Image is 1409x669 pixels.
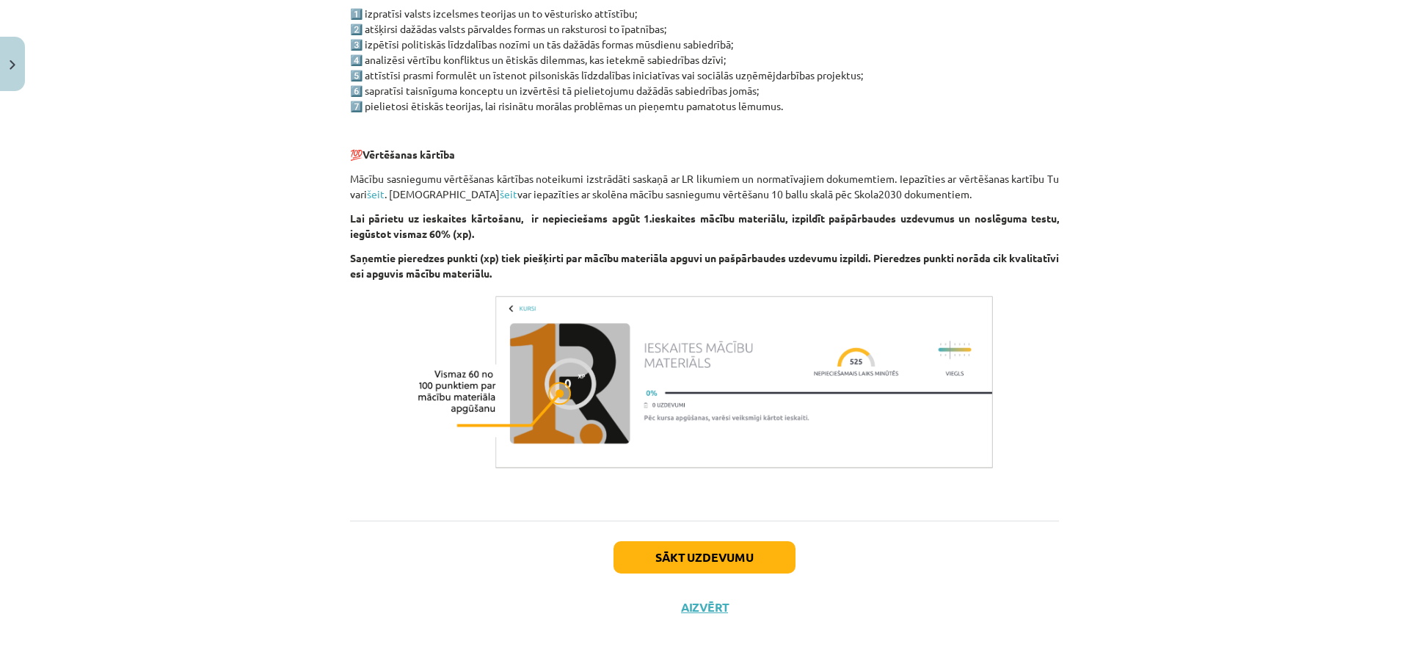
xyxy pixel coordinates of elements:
[614,541,795,574] button: Sākt uzdevumu
[350,147,1059,162] p: 💯
[350,251,1059,280] strong: Saņemtie pieredzes punkti (xp) tiek piešķirti par mācību materiāla apguvi un pašpārbaudes uzdevum...
[350,171,1059,202] p: Mācību sasniegumu vērtēšanas kārtības noteikumi izstrādāti saskaņā ar LR likumiem un normatīvajie...
[367,187,385,200] a: šeit
[350,6,1059,114] p: 1️⃣ izpratīsi valsts izcelsmes teorijas un to vēsturisko attīstību; 2️⃣ atšķirsi dažādas valsts p...
[500,187,517,200] a: šeit
[677,600,732,615] button: Aizvērt
[363,148,455,161] strong: Vērtēšanas kārtība
[10,60,15,70] img: icon-close-lesson-0947bae3869378f0d4975bcd49f059093ad1ed9edebbc8119c70593378902aed.svg
[350,211,1059,240] strong: Lai pārietu uz ieskaites kārtošanu, ir nepieciešams apgūt 1.ieskaites mācību materiālu, izpildīt ...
